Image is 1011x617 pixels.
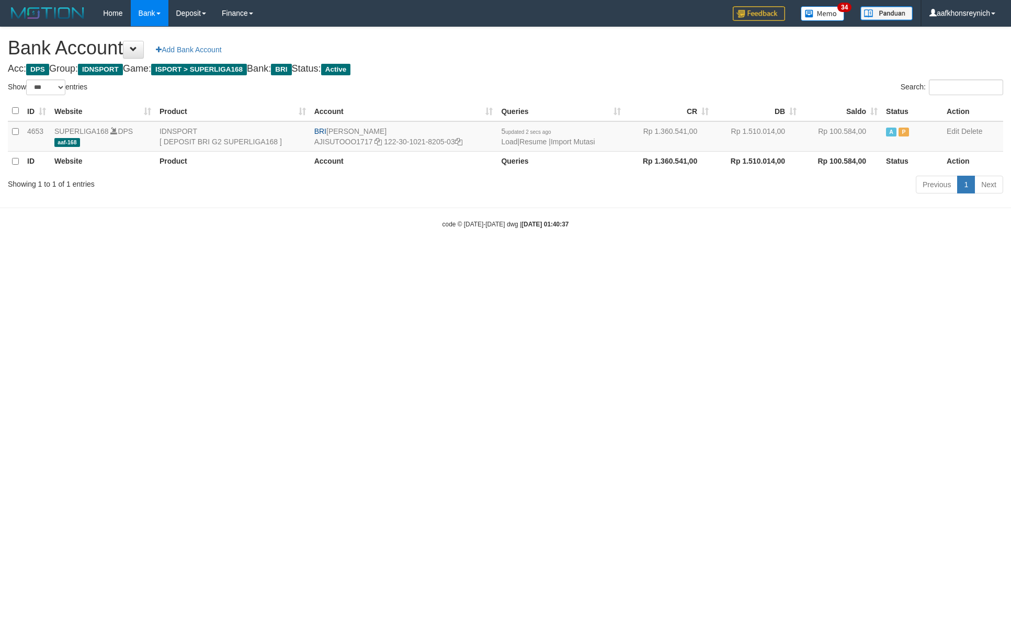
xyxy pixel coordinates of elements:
[497,151,625,172] th: Queries
[929,79,1003,95] input: Search:
[54,127,109,135] a: SUPERLIGA168
[882,151,942,172] th: Status
[733,6,785,21] img: Feedback.jpg
[801,6,845,21] img: Button%20Memo.svg
[625,151,713,172] th: Rp 1.360.541,00
[713,121,801,152] td: Rp 1.510.014,00
[23,121,50,152] td: 4653
[149,41,228,59] a: Add Bank Account
[50,101,155,121] th: Website: activate to sort column ascending
[310,101,497,121] th: Account: activate to sort column ascending
[801,101,882,121] th: Saldo: activate to sort column ascending
[882,101,942,121] th: Status
[899,128,909,136] span: Paused
[310,121,497,152] td: [PERSON_NAME] 122-30-1021-8205-03
[519,138,547,146] a: Resume
[54,138,80,147] span: aaf-168
[155,151,310,172] th: Product
[837,3,851,12] span: 34
[155,101,310,121] th: Product: activate to sort column ascending
[886,128,896,136] span: Active
[625,101,713,121] th: CR: activate to sort column ascending
[957,176,975,193] a: 1
[551,138,595,146] a: Import Mutasi
[8,175,413,189] div: Showing 1 to 1 of 1 entries
[801,121,882,152] td: Rp 100.584,00
[505,129,551,135] span: updated 2 secs ago
[860,6,913,20] img: panduan.png
[501,138,517,146] a: Load
[713,101,801,121] th: DB: activate to sort column ascending
[314,127,326,135] span: BRI
[901,79,1003,95] label: Search:
[942,101,1003,121] th: Action
[155,121,310,152] td: IDNSPORT [ DEPOSIT BRI G2 SUPERLIGA168 ]
[26,79,65,95] select: Showentries
[801,151,882,172] th: Rp 100.584,00
[442,221,569,228] small: code © [DATE]-[DATE] dwg |
[521,221,569,228] strong: [DATE] 01:40:37
[625,121,713,152] td: Rp 1.360.541,00
[947,127,959,135] a: Edit
[374,138,382,146] a: Copy AJISUTOOO1717 to clipboard
[713,151,801,172] th: Rp 1.510.014,00
[151,64,247,75] span: ISPORT > SUPERLIGA168
[26,64,49,75] span: DPS
[8,38,1003,59] h1: Bank Account
[50,151,155,172] th: Website
[501,127,595,146] span: | |
[961,127,982,135] a: Delete
[271,64,291,75] span: BRI
[942,151,1003,172] th: Action
[974,176,1003,193] a: Next
[50,121,155,152] td: DPS
[23,101,50,121] th: ID: activate to sort column ascending
[8,79,87,95] label: Show entries
[497,101,625,121] th: Queries: activate to sort column ascending
[310,151,497,172] th: Account
[455,138,462,146] a: Copy 122301021820503 to clipboard
[8,64,1003,74] h4: Acc: Group: Game: Bank: Status:
[916,176,958,193] a: Previous
[78,64,123,75] span: IDNSPORT
[8,5,87,21] img: MOTION_logo.png
[314,138,373,146] a: AJISUTOOO1717
[23,151,50,172] th: ID
[321,64,351,75] span: Active
[501,127,551,135] span: 5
